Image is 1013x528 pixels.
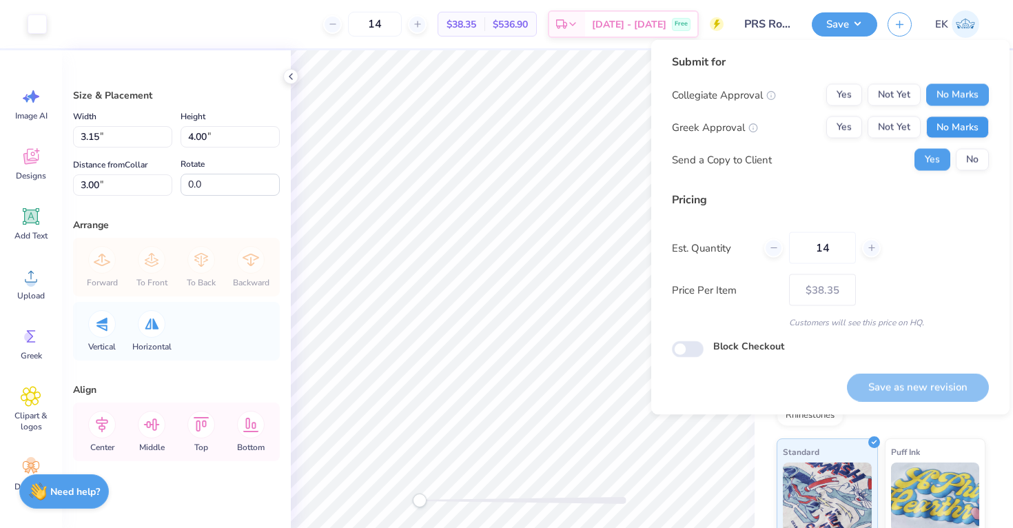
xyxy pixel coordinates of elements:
label: Price Per Item [672,282,779,298]
button: Not Yet [868,116,921,139]
span: Free [675,19,688,29]
span: Vertical [88,341,116,352]
span: EK [935,17,948,32]
label: Distance from Collar [73,156,147,173]
button: No [956,149,989,171]
span: Top [194,442,208,453]
div: Collegiate Approval [672,87,776,103]
button: No Marks [926,116,989,139]
span: Middle [139,442,165,453]
span: $38.35 [447,17,476,32]
span: Add Text [14,230,48,241]
div: Pricing [672,192,989,208]
button: Yes [826,84,862,106]
label: Est. Quantity [672,240,754,256]
span: Image AI [15,110,48,121]
span: Upload [17,290,45,301]
span: Clipart & logos [8,410,54,432]
label: Height [181,108,205,125]
div: Size & Placement [73,88,280,103]
div: Send a Copy to Client [672,152,772,167]
button: Yes [826,116,862,139]
span: Greek [21,350,42,361]
input: Untitled Design [734,10,801,38]
span: Designs [16,170,46,181]
strong: Need help? [50,485,100,498]
div: Align [73,383,280,397]
button: Yes [914,149,950,171]
button: Save [812,12,877,37]
div: Accessibility label [413,494,427,507]
button: Not Yet [868,84,921,106]
span: Decorate [14,481,48,492]
span: $536.90 [493,17,528,32]
label: Rotate [181,156,205,172]
label: Block Checkout [713,339,784,354]
div: Arrange [73,218,280,232]
span: Bottom [237,442,265,453]
img: Emily Klevan [952,10,979,38]
label: Width [73,108,96,125]
input: – – [348,12,402,37]
button: No Marks [926,84,989,106]
div: Submit for [672,54,989,70]
div: Rhinestones [777,405,843,426]
span: Center [90,442,114,453]
span: Horizontal [132,341,172,352]
div: Customers will see this price on HQ. [672,316,989,329]
span: Puff Ink [891,445,920,459]
span: Standard [783,445,819,459]
span: [DATE] - [DATE] [592,17,666,32]
a: EK [929,10,985,38]
div: Greek Approval [672,119,758,135]
input: – – [789,232,856,264]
